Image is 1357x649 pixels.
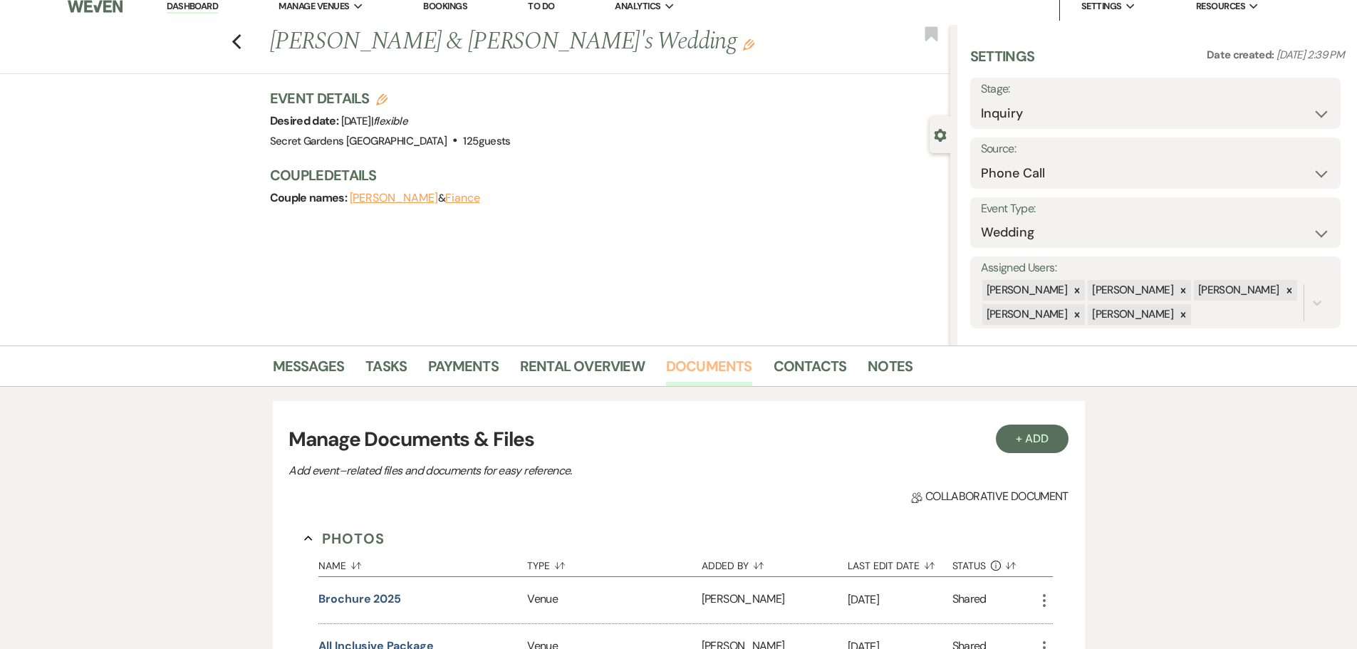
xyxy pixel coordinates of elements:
h3: Event Details [270,88,511,108]
span: [DATE] | [341,114,407,128]
span: & [350,191,480,205]
div: Venue [527,577,701,623]
div: [PERSON_NAME] [1088,304,1175,325]
span: Date created: [1207,48,1277,62]
button: Fiance [445,192,480,204]
a: Documents [666,355,752,386]
button: Last Edit Date [848,549,952,576]
div: [PERSON_NAME] [982,280,1070,301]
p: [DATE] [848,591,952,609]
button: + Add [996,425,1069,453]
h3: Couple Details [270,165,936,185]
span: Desired date: [270,113,341,128]
h3: Manage Documents & Files [288,425,1068,455]
span: Secret Gardens [GEOGRAPHIC_DATA] [270,134,447,148]
div: Shared [952,591,987,610]
h1: [PERSON_NAME] & [PERSON_NAME]'s Wedding [270,25,809,59]
a: Payments [428,355,499,386]
button: Close lead details [934,128,947,141]
div: [PERSON_NAME] [702,577,848,623]
span: flexible [373,114,407,128]
button: Brochure 2025 [318,591,401,608]
button: Photos [304,528,385,549]
span: 125 guests [463,134,510,148]
button: [PERSON_NAME] [350,192,438,204]
a: Notes [868,355,913,386]
label: Source: [981,139,1330,160]
button: Edit [743,38,754,51]
label: Event Type: [981,199,1330,219]
button: Status [952,549,1036,576]
div: [PERSON_NAME] [1088,280,1175,301]
p: Add event–related files and documents for easy reference. [288,462,787,480]
span: Status [952,561,987,571]
a: Tasks [365,355,407,386]
label: Stage: [981,79,1330,100]
label: Assigned Users: [981,258,1330,279]
a: Rental Overview [520,355,645,386]
h3: Settings [970,46,1035,78]
button: Type [527,549,701,576]
a: Contacts [774,355,847,386]
div: [PERSON_NAME] [1194,280,1281,301]
button: Name [318,549,527,576]
div: [PERSON_NAME] [982,304,1070,325]
span: Couple names: [270,190,350,205]
a: Messages [273,355,345,386]
button: Added By [702,549,848,576]
span: Collaborative document [911,488,1068,505]
span: [DATE] 2:39 PM [1277,48,1344,62]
